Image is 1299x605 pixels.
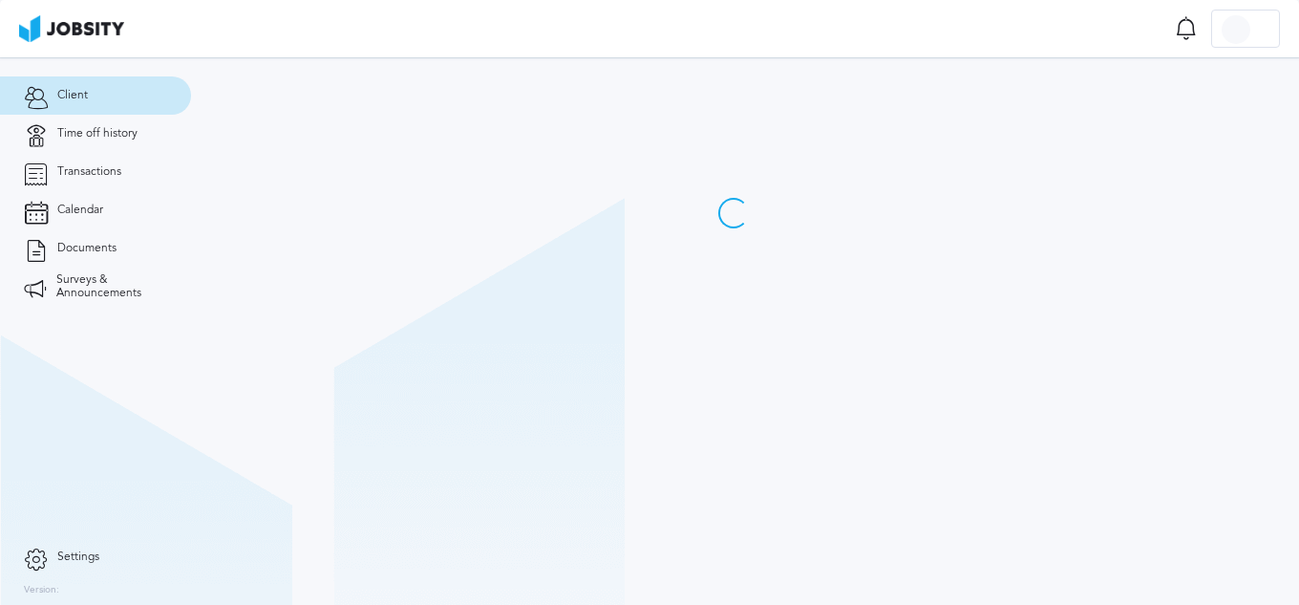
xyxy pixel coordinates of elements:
span: Surveys & Announcements [56,273,167,300]
span: Client [57,89,88,102]
label: Version: [24,585,59,596]
span: Calendar [57,204,103,217]
img: ab4bad089aa723f57921c736e9817d99.png [19,15,124,42]
span: Transactions [57,165,121,179]
span: Time off history [57,127,138,140]
span: Settings [57,551,99,564]
span: Documents [57,242,117,255]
